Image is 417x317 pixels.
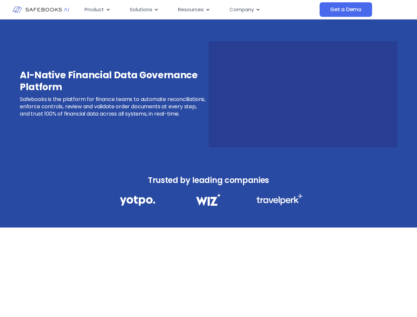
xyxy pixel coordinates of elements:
p: Safebooks is the platform for finance teams to automate reconciliations, enforce controls, review... [20,96,207,118]
a: Get a Demo [320,2,372,17]
img: Financial Data Governance 1 [120,194,155,208]
img: Financial Data Governance 3 [256,194,303,205]
span: Resources [178,6,204,14]
span: Company [229,6,254,14]
h3: Trusted by leading companies [105,174,312,187]
span: Get a Demo [330,6,362,13]
span: Product [85,6,104,14]
img: Financial Data Governance 2 [193,194,224,206]
h3: AI-Native Financial Data Governance Platform [20,69,207,93]
nav: Menu [79,3,320,16]
div: Menu Toggle [79,3,320,16]
span: Solutions [130,6,152,14]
